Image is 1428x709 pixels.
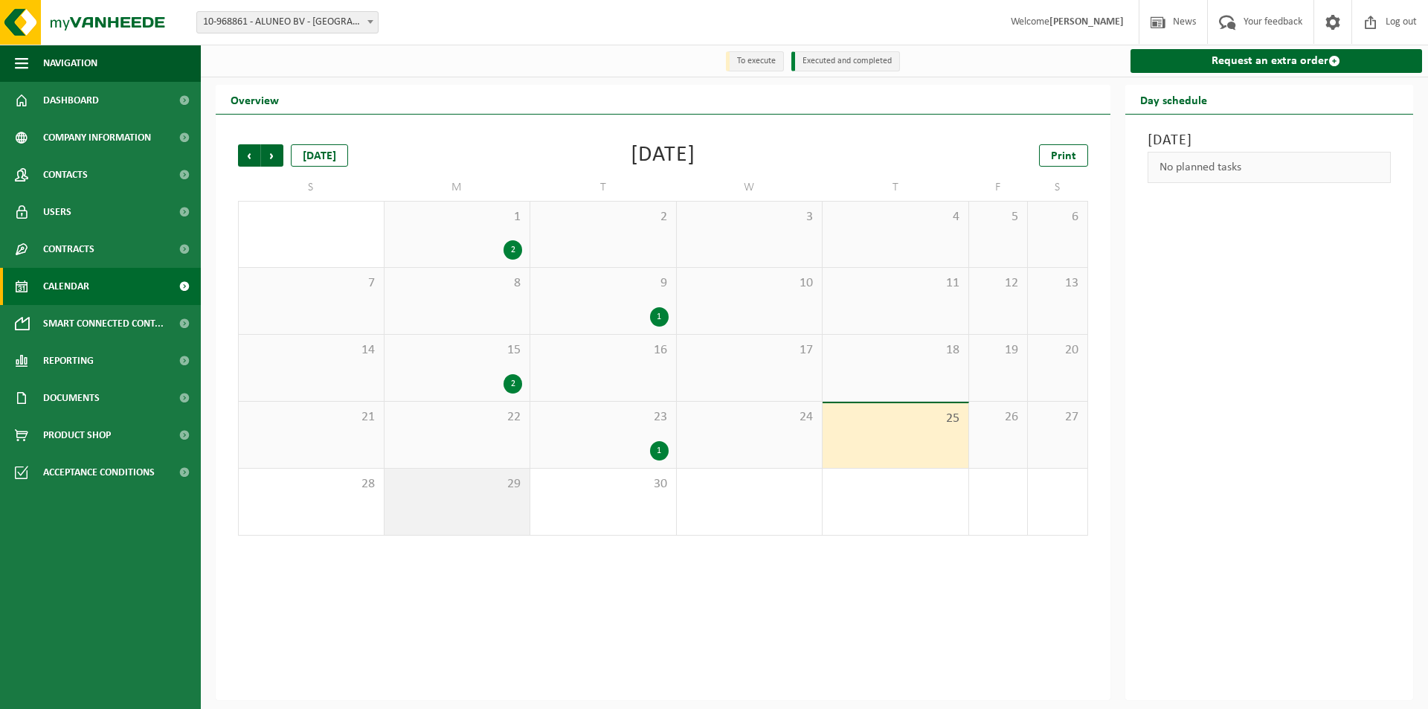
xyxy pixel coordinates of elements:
[238,174,385,201] td: S
[830,342,961,359] span: 18
[385,174,531,201] td: M
[1130,49,1423,73] a: Request an extra order
[650,441,669,461] div: 1
[538,476,669,493] span: 30
[216,85,294,114] h2: Overview
[43,119,151,156] span: Company information
[43,193,71,231] span: Users
[977,409,1020,426] span: 26
[504,240,522,260] div: 2
[43,82,99,119] span: Dashboard
[392,342,523,359] span: 15
[1125,85,1222,114] h2: Day schedule
[1035,409,1079,426] span: 27
[504,374,522,394] div: 2
[538,342,669,359] span: 16
[43,379,100,417] span: Documents
[538,409,669,426] span: 23
[1148,152,1392,183] div: No planned tasks
[1148,129,1392,152] h3: [DATE]
[392,476,523,493] span: 29
[1035,275,1079,292] span: 13
[977,209,1020,225] span: 5
[684,409,815,426] span: 24
[823,174,969,201] td: T
[830,411,961,427] span: 25
[43,231,94,268] span: Contracts
[196,11,379,33] span: 10-968861 - ALUNEO BV - HUIZINGEN
[631,144,695,167] div: [DATE]
[830,275,961,292] span: 11
[246,409,376,426] span: 21
[684,275,815,292] span: 10
[246,275,376,292] span: 7
[43,268,89,305] span: Calendar
[43,417,111,454] span: Product Shop
[677,174,823,201] td: W
[977,342,1020,359] span: 19
[43,45,97,82] span: Navigation
[261,144,283,167] span: Next
[43,342,94,379] span: Reporting
[43,305,164,342] span: Smart connected cont...
[650,307,669,327] div: 1
[43,454,155,491] span: Acceptance conditions
[684,342,815,359] span: 17
[726,51,784,71] li: To execute
[530,174,677,201] td: T
[538,209,669,225] span: 2
[1051,150,1076,162] span: Print
[969,174,1029,201] td: F
[1035,209,1079,225] span: 6
[291,144,348,167] div: [DATE]
[43,156,88,193] span: Contacts
[246,476,376,493] span: 28
[1039,144,1088,167] a: Print
[392,409,523,426] span: 22
[977,275,1020,292] span: 12
[684,209,815,225] span: 3
[1049,16,1124,28] strong: [PERSON_NAME]
[392,275,523,292] span: 8
[538,275,669,292] span: 9
[830,209,961,225] span: 4
[1028,174,1087,201] td: S
[238,144,260,167] span: Previous
[197,12,378,33] span: 10-968861 - ALUNEO BV - HUIZINGEN
[392,209,523,225] span: 1
[246,342,376,359] span: 14
[1035,342,1079,359] span: 20
[791,51,900,71] li: Executed and completed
